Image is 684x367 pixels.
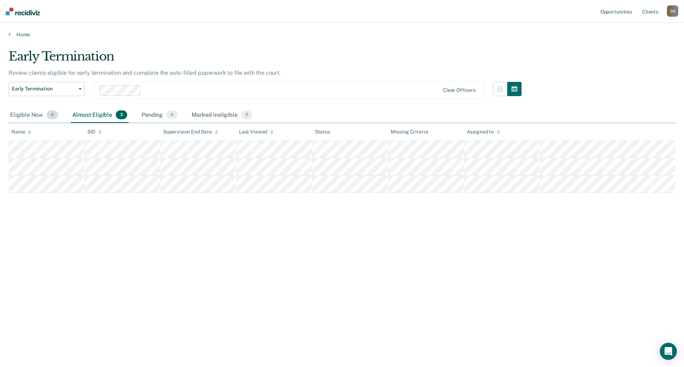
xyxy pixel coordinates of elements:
span: 3 [116,110,127,120]
div: Open Intercom Messenger [660,343,677,360]
div: D O [667,5,678,17]
div: SID [87,129,102,135]
div: Marked Ineligible2 [190,108,254,123]
div: Supervision End Date [163,129,218,135]
button: DO [667,5,678,17]
div: Pending0 [140,108,179,123]
div: Almost Eligible3 [71,108,129,123]
div: Clear officers [443,87,476,93]
div: Eligible Now4 [9,108,59,123]
span: 0 [166,110,177,120]
button: Early Termination [9,82,85,96]
span: 4 [47,110,58,120]
span: 2 [241,110,252,120]
div: Status [315,129,330,135]
span: Early Termination [12,86,76,92]
div: Missing Criteria [391,129,428,135]
div: Name [11,129,31,135]
p: Review clients eligible for early termination and complete the auto-filled paperwork to file with... [9,69,281,76]
div: Last Viewed [239,129,274,135]
img: Recidiviz [6,7,40,15]
div: Early Termination [9,49,522,69]
div: Assigned to [467,129,500,135]
a: Home [9,31,675,38]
